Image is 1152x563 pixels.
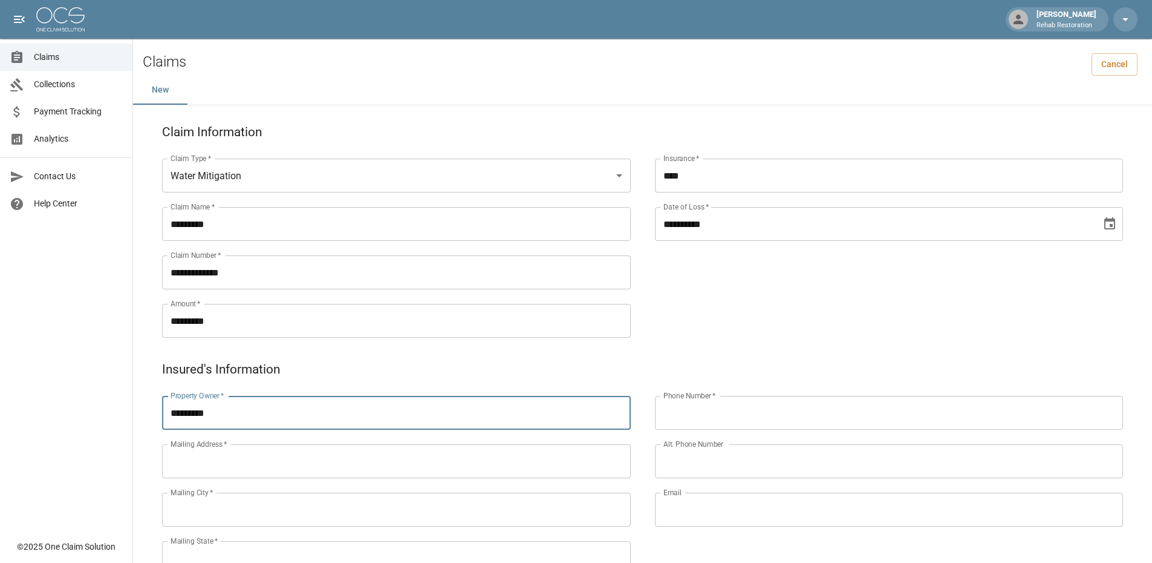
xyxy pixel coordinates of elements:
span: Collections [34,78,123,91]
div: Water Mitigation [162,159,631,193]
label: Claim Type [171,153,211,163]
div: dynamic tabs [133,76,1152,105]
label: Claim Number [171,250,221,260]
a: Cancel [1092,53,1137,76]
button: Choose date, selected date is Jul 24, 2025 [1098,212,1122,236]
span: Payment Tracking [34,105,123,118]
label: Mailing City [171,487,213,498]
label: Mailing State [171,536,218,546]
span: Analytics [34,133,123,145]
label: Email [663,487,682,498]
p: Rehab Restoration [1036,21,1096,31]
label: Amount [171,298,201,309]
label: Insurance [663,153,699,163]
label: Claim Name [171,202,215,212]
img: ocs-logo-white-transparent.png [36,7,85,31]
div: © 2025 One Claim Solution [17,541,116,553]
span: Claims [34,51,123,64]
span: Contact Us [34,170,123,183]
label: Date of Loss [663,202,709,212]
label: Phone Number [663,390,715,401]
label: Mailing Address [171,439,227,449]
button: open drawer [7,7,31,31]
button: New [133,76,187,105]
label: Property Owner [171,390,224,401]
div: [PERSON_NAME] [1032,8,1101,30]
label: Alt. Phone Number [663,439,723,449]
span: Help Center [34,197,123,210]
h2: Claims [143,53,186,71]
